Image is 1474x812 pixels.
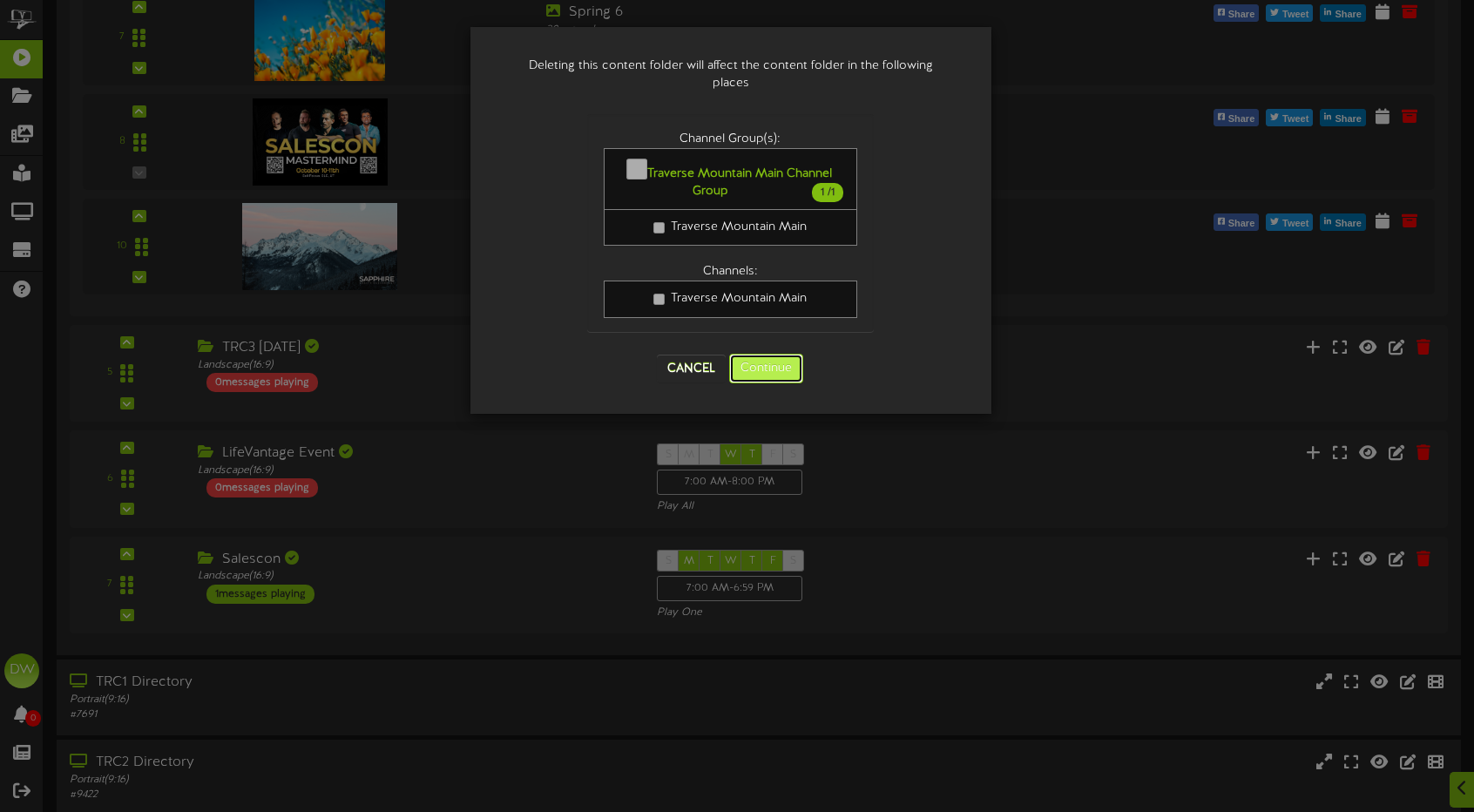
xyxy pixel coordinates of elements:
input: Traverse Mountain Main [653,222,665,233]
span: 1 [821,186,828,199]
span: Traverse Mountain Main [671,292,807,305]
b: Traverse Mountain Main Channel Group [647,167,832,198]
div: Channels: [604,263,857,281]
div: Channel Group(s): [604,131,857,148]
label: Traverse Mountain Main [653,219,807,236]
button: Continue [729,354,803,383]
div: Deleting this content folder will affect the content folder in the following places [497,40,965,110]
span: / 1 [812,183,843,202]
input: Traverse Mountain Main [653,294,665,305]
button: Cancel [657,355,726,382]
